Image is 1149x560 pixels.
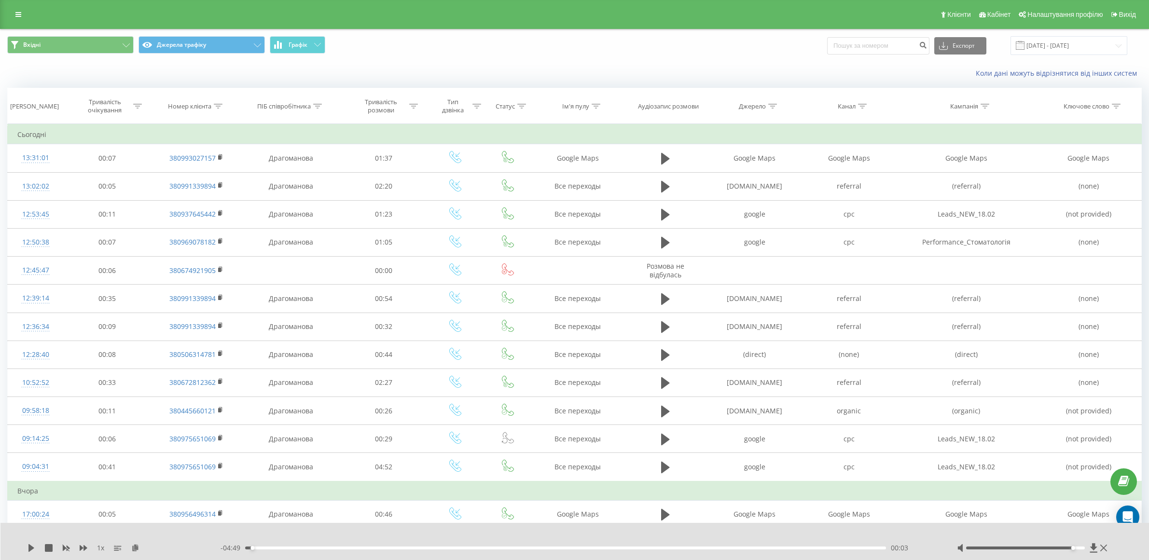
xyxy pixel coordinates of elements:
[17,505,54,524] div: 17:00:24
[340,453,427,481] td: 04:52
[64,172,151,200] td: 00:05
[242,200,340,228] td: Драгоманова
[64,425,151,453] td: 00:06
[896,341,1036,369] td: (direct)
[707,500,802,528] td: Google Maps
[1119,11,1136,18] span: Вихід
[1036,369,1141,396] td: (none)
[138,36,265,54] button: Джерела трафіку
[532,228,623,256] td: Все переходы
[64,200,151,228] td: 00:11
[532,144,623,172] td: Google Maps
[242,341,340,369] td: Драгоманова
[532,500,623,528] td: Google Maps
[242,144,340,172] td: Драгоманова
[707,425,802,453] td: google
[802,144,897,172] td: Google Maps
[1036,200,1141,228] td: (not provided)
[242,425,340,453] td: Драгоманова
[532,341,623,369] td: Все переходы
[1036,172,1141,200] td: (none)
[8,481,1142,501] td: Вчора
[169,350,216,359] a: 380506314781
[340,369,427,396] td: 02:27
[169,209,216,219] a: 380937645442
[355,98,407,114] div: Тривалість розмови
[221,543,245,553] span: - 04:49
[17,401,54,420] div: 09:58:18
[896,453,1036,481] td: Leads_NEW_18.02
[802,313,897,341] td: referral
[739,102,766,110] div: Джерело
[532,313,623,341] td: Все переходы
[340,285,427,313] td: 00:54
[802,425,897,453] td: cpc
[242,369,340,396] td: Драгоманова
[168,102,211,110] div: Номер клієнта
[1036,313,1141,341] td: (none)
[340,425,427,453] td: 00:29
[242,285,340,313] td: Драгоманова
[97,543,104,553] span: 1 x
[827,37,929,55] input: Пошук за номером
[896,200,1036,228] td: Leads_NEW_18.02
[802,285,897,313] td: referral
[340,228,427,256] td: 01:05
[17,261,54,280] div: 12:45:47
[838,102,856,110] div: Канал
[896,228,1036,256] td: Performance_Стоматологія
[7,36,134,54] button: Вхідні
[1027,11,1103,18] span: Налаштування профілю
[17,457,54,476] div: 09:04:31
[242,228,340,256] td: Драгоманова
[340,257,427,285] td: 00:00
[802,453,897,481] td: cpc
[802,341,897,369] td: (none)
[896,172,1036,200] td: (referral)
[64,144,151,172] td: 00:07
[638,102,699,110] div: Аудіозапис розмови
[169,181,216,191] a: 380991339894
[1036,397,1141,425] td: (not provided)
[169,266,216,275] a: 380674921905
[169,509,216,519] a: 380956496314
[17,345,54,364] div: 12:28:40
[532,172,623,200] td: Все переходы
[1071,546,1075,550] div: Accessibility label
[1036,144,1141,172] td: Google Maps
[707,172,802,200] td: [DOMAIN_NAME]
[242,313,340,341] td: Драгоманова
[1116,505,1139,529] div: Open Intercom Messenger
[1036,453,1141,481] td: (not provided)
[169,322,216,331] a: 380991339894
[64,453,151,481] td: 00:41
[340,397,427,425] td: 00:26
[17,317,54,336] div: 12:36:34
[64,500,151,528] td: 00:05
[169,153,216,163] a: 380993027157
[802,172,897,200] td: referral
[64,257,151,285] td: 00:06
[802,200,897,228] td: cpc
[647,261,684,279] span: Розмова не відбулась
[896,313,1036,341] td: (referral)
[79,98,131,114] div: Тривалість очікування
[8,125,1142,144] td: Сьогодні
[64,397,151,425] td: 00:11
[169,237,216,246] a: 380969078182
[17,149,54,167] div: 13:31:01
[17,289,54,308] div: 12:39:14
[802,500,897,528] td: Google Maps
[896,425,1036,453] td: Leads_NEW_18.02
[976,68,1142,78] a: Коли дані можуть відрізнятися вiд інших систем
[64,313,151,341] td: 00:09
[340,341,427,369] td: 00:44
[707,313,802,341] td: [DOMAIN_NAME]
[896,500,1036,528] td: Google Maps
[17,177,54,196] div: 13:02:02
[896,144,1036,172] td: Google Maps
[169,462,216,471] a: 380975651069
[707,369,802,396] td: [DOMAIN_NAME]
[169,378,216,387] a: 380672812362
[896,285,1036,313] td: (referral)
